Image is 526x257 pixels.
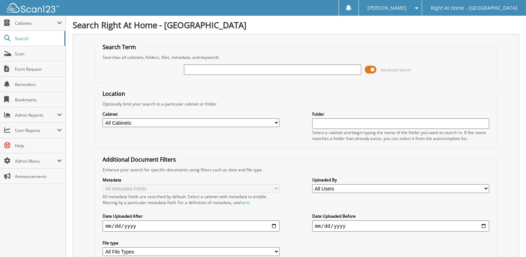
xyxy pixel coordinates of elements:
[312,177,489,183] label: Uploaded By
[312,220,489,232] input: end
[103,111,280,117] label: Cabinet
[312,130,489,141] div: Select a cabinet and begin typing the name of the folder you want to search in. If the name match...
[367,6,406,10] span: [PERSON_NAME]
[15,66,62,72] span: Form Request
[15,143,62,149] span: Help
[7,3,59,13] img: scan123-logo-white.svg
[99,101,493,107] div: Optionally limit your search to a particular cabinet or folder
[99,90,129,98] legend: Location
[15,81,62,87] span: Reminders
[240,200,249,205] a: here
[15,36,61,41] span: Search
[15,158,57,164] span: Admin Menu
[15,51,62,57] span: Scan
[15,173,62,179] span: Announcements
[73,19,519,31] h1: Search Right At Home - [GEOGRAPHIC_DATA]
[431,6,517,10] span: Right At Home - [GEOGRAPHIC_DATA]
[103,240,280,246] label: File type
[99,156,179,163] legend: Additional Document Filters
[99,43,139,51] legend: Search Term
[99,54,493,60] div: Searches all cabinets, folders, files, metadata, and keywords
[312,111,489,117] label: Folder
[99,167,493,173] div: Enhance your search for specific documents using filters such as date and file type.
[103,220,280,232] input: start
[103,213,280,219] label: Date Uploaded After
[380,67,411,72] span: Advanced Search
[103,177,280,183] label: Metadata
[15,112,57,118] span: Admin Reports
[312,213,489,219] label: Date Uploaded Before
[15,127,57,133] span: User Reports
[15,97,62,103] span: Bookmarks
[103,194,280,205] div: All metadata fields are searched by default. Select a cabinet with metadata to enable filtering b...
[15,20,57,26] span: Cabinets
